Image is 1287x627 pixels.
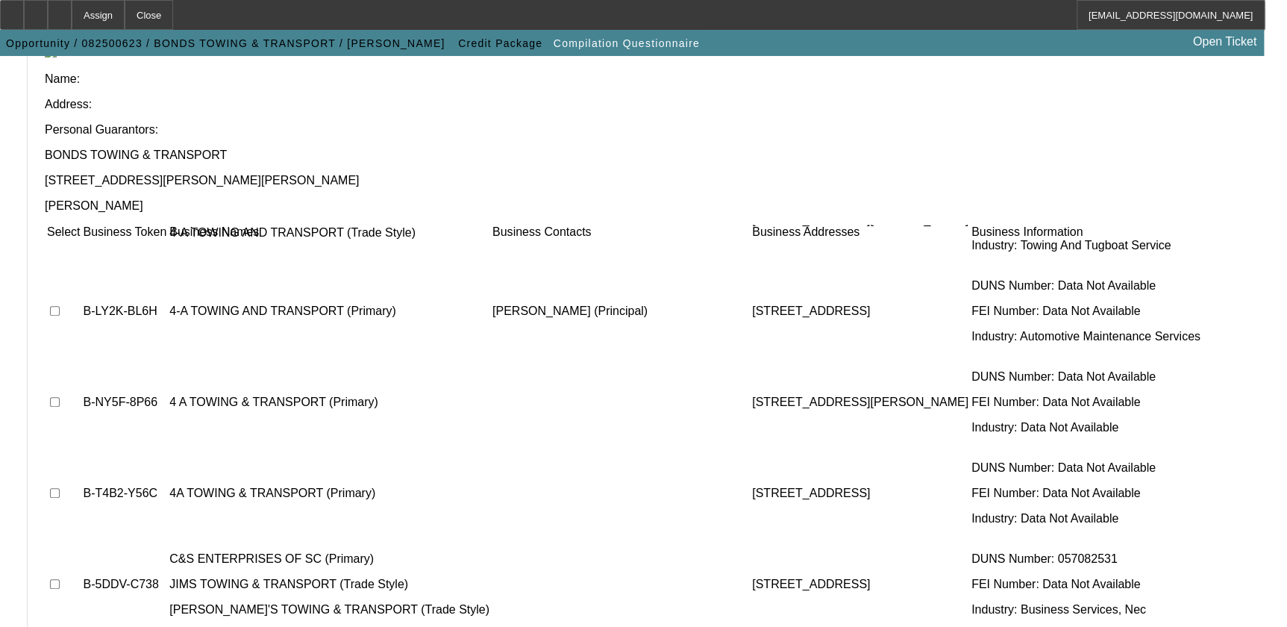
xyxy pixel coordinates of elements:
[971,603,1200,617] p: Industry: Business Services, Nec
[971,512,1200,525] p: Industry: Data Not Available
[46,225,81,240] td: Select
[971,370,1200,384] p: DUNS Number: Data Not Available
[971,225,1201,240] td: Business Information
[169,552,489,566] p: C&S ENTERPRISES OF SC (Primary)
[492,305,749,318] p: [PERSON_NAME] (Principal)
[82,449,167,538] td: B-T4B2-Y56C
[971,396,1200,409] p: FEI Number: Data Not Available
[1187,29,1262,54] a: Open Ticket
[458,37,542,49] span: Credit Package
[971,552,1200,566] p: DUNS Number: 057082531
[169,225,490,240] td: Business Names
[169,578,489,591] p: JIMS TOWING & TRANSPORT (Trade Style)
[751,225,969,240] td: Business Addresses
[971,239,1200,252] p: Industry: Towing And Tugboat Service
[169,487,489,500] p: 4A TOWING & TRANSPORT (Primary)
[971,487,1200,500] p: FEI Number: Data Not Available
[492,225,750,240] td: Business Contacts
[971,578,1200,591] p: FEI Number: Data Not Available
[971,461,1200,475] p: DUNS Number: Data Not Available
[752,396,968,409] p: [STREET_ADDRESS][PERSON_NAME]
[454,30,546,57] button: Credit Package
[82,225,167,240] td: Business Token
[752,578,968,591] p: [STREET_ADDRESS]
[169,396,489,409] p: 4 A TOWING & TRANSPORT (Primary)
[45,149,1269,162] p: BONDS TOWING & TRANSPORT
[971,279,1200,293] p: DUNS Number: Data Not Available
[752,305,968,318] p: [STREET_ADDRESS]
[6,37,445,49] span: Opportunity / 082500623 / BONDS TOWING & TRANSPORT / [PERSON_NAME]
[169,603,489,617] p: [PERSON_NAME]'S TOWING & TRANSPORT (Trade Style)
[971,421,1200,434] p: Industry: Data Not Available
[752,487,968,500] p: [STREET_ADDRESS]
[169,305,489,318] p: 4-A TOWING AND TRANSPORT (Primary)
[971,305,1200,318] p: FEI Number: Data Not Available
[45,123,1269,137] p: Personal Guarantors:
[45,72,1269,86] p: Name:
[550,30,704,57] button: Compilation Questionnaire
[45,199,1269,213] p: [PERSON_NAME]
[971,330,1200,343] p: Industry: Automotive Maintenance Services
[82,358,167,447] td: B-NY5F-8P66
[45,98,1269,111] p: Address:
[554,37,700,49] span: Compilation Questionnaire
[82,266,167,356] td: B-LY2K-BL6H
[45,174,1269,187] p: [STREET_ADDRESS][PERSON_NAME][PERSON_NAME]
